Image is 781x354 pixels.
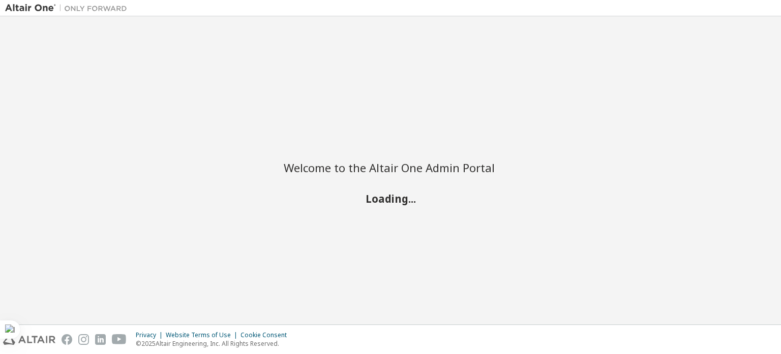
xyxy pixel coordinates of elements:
[78,334,89,345] img: instagram.svg
[241,331,293,339] div: Cookie Consent
[284,160,497,175] h2: Welcome to the Altair One Admin Portal
[5,3,132,13] img: Altair One
[136,331,166,339] div: Privacy
[62,334,72,345] img: facebook.svg
[166,331,241,339] div: Website Terms of Use
[3,334,55,345] img: altair_logo.svg
[95,334,106,345] img: linkedin.svg
[136,339,293,348] p: © 2025 Altair Engineering, Inc. All Rights Reserved.
[284,192,497,205] h2: Loading...
[112,334,127,345] img: youtube.svg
